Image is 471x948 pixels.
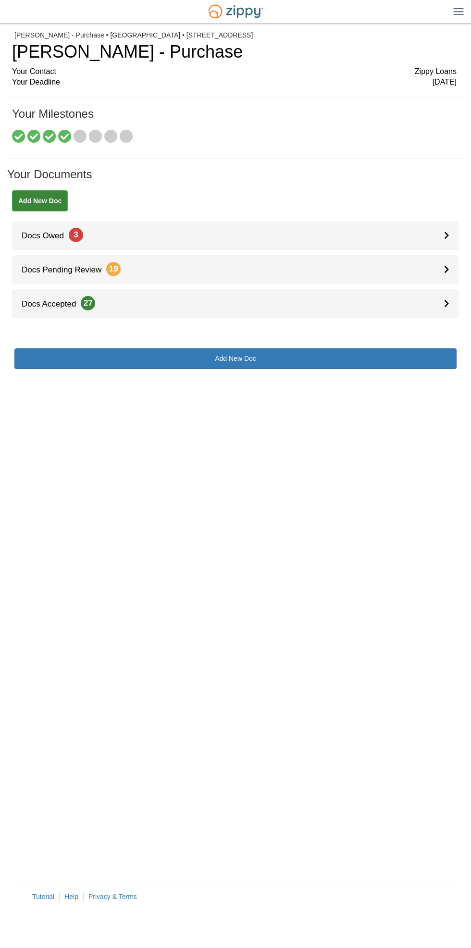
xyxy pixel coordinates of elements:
span: Docs Accepted [12,299,95,308]
span: Docs Pending Review [12,265,121,274]
div: [PERSON_NAME] - Purchase • [GEOGRAPHIC_DATA] • [STREET_ADDRESS] [14,31,457,39]
span: 19 [106,262,121,276]
a: Tutorial [32,893,54,900]
a: Help [64,893,78,900]
h1: [PERSON_NAME] - Purchase [12,42,457,62]
a: Docs Accepted27 [12,289,459,319]
h1: Your Documents [7,168,464,190]
a: Add New Doc [12,190,68,211]
span: Zippy Loans [415,66,457,77]
span: Docs Owed [12,231,83,240]
div: Your Deadline [12,77,457,88]
span: [DATE] [433,77,457,88]
a: Privacy & Terms [88,893,137,900]
img: Mobile Dropdown Menu [453,8,464,15]
a: Add New Doc [14,348,457,369]
div: Your Contact [12,66,457,77]
span: 27 [81,296,95,310]
span: 3 [69,228,83,242]
a: Docs Owed3 [12,221,459,250]
a: Docs Pending Review19 [12,255,459,284]
h1: Your Milestones [12,108,457,130]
